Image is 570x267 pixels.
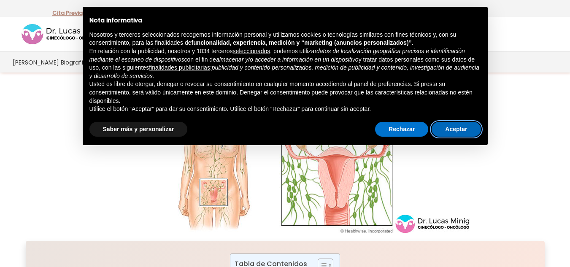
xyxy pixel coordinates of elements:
p: - [52,8,86,19]
a: Cita Previa [52,9,83,17]
button: Aceptar [432,122,481,137]
span: [PERSON_NAME] [13,57,59,67]
a: Biografía [60,52,88,73]
p: Usted es libre de otorgar, denegar o revocar su consentimiento en cualquier momento accediendo al... [89,80,481,105]
h2: Nota informativa [89,17,481,24]
button: seleccionados [233,47,270,56]
p: En relación con la publicidad, nosotros y 1034 terceros , podemos utilizar con el fin de y tratar... [89,47,481,80]
p: Nosotros y terceros seleccionados recogemos información personal y utilizamos cookies o tecnologí... [89,31,481,47]
img: Extirpación de ganglios linfaticos Cirugía y Tratamientos [100,90,470,233]
em: publicidad y contenido personalizados, medición de publicidad y contenido, investigación de audie... [89,64,480,79]
button: finalidades publicitarias [149,64,210,72]
button: Saber más y personalizar [89,122,188,137]
button: Rechazar [375,122,428,137]
span: Biografía [61,57,87,67]
em: almacenar y/o acceder a información en un dispositivo [216,56,359,63]
p: Utilice el botón “Aceptar” para dar su consentimiento. Utilice el botón “Rechazar” para continuar... [89,105,481,113]
em: datos de localización geográfica precisos e identificación mediante el escaneo de dispositivos [89,48,465,63]
strong: funcionalidad, experiencia, medición y “marketing (anuncios personalizados)” [192,39,412,46]
a: [PERSON_NAME] [12,52,60,73]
